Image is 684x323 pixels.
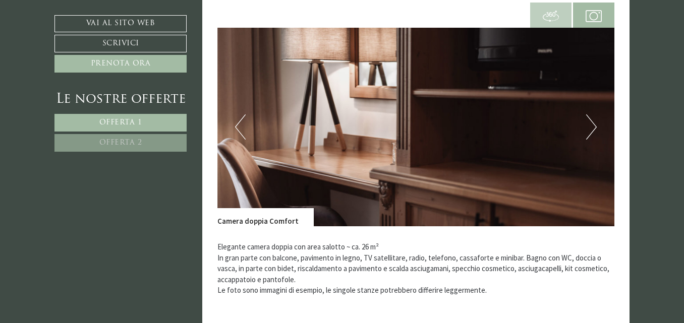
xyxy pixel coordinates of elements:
[217,241,615,295] p: Elegante camera doppia con area salotto ~ ca. 26 m² In gran parte con balcone, pavimento in legno...
[99,139,142,147] span: Offerta 2
[8,27,139,55] div: Buon giorno, come possiamo aiutarla?
[54,90,187,109] div: Le nostre offerte
[217,28,615,226] img: image
[54,15,187,32] a: Vai al sito web
[343,266,398,283] button: Invia
[15,29,134,36] div: Montis – Active Nature Spa
[543,8,559,24] img: 360-grad.svg
[54,55,187,73] a: Prenota ora
[217,208,314,226] div: Camera doppia Comfort
[235,114,246,140] button: Previous
[99,119,142,126] span: Offerta 1
[586,8,602,24] img: camera.svg
[15,47,134,53] small: 18:05
[178,8,220,24] div: martedì
[586,114,597,140] button: Next
[54,35,187,52] a: Scrivici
